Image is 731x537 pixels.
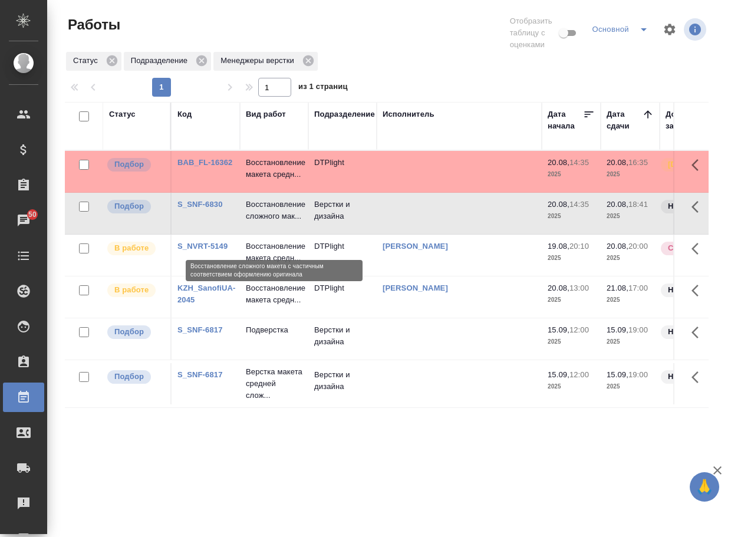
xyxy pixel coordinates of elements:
div: Дата сдачи [607,108,642,132]
p: 15.09, [607,370,628,379]
p: 20.08, [607,242,628,251]
p: 19.08, [548,242,569,251]
p: 2025 [548,294,595,306]
td: DTPlight [308,276,377,318]
a: KZH_SanofiUA-2045 [177,284,236,304]
p: 2025 [607,169,654,180]
div: Вид работ [246,108,286,120]
div: Исполнитель [383,108,434,120]
p: Восстановление макета средн... [246,157,302,180]
p: 14:35 [569,158,589,167]
span: Отобразить таблицу с оценками [510,15,557,51]
p: 17:00 [628,284,648,292]
span: 50 [21,209,44,220]
p: 21.08, [607,284,628,292]
div: Можно подбирать исполнителей [106,199,164,215]
td: DTPlight [308,151,377,192]
button: Здесь прячутся важные кнопки [684,151,713,179]
p: 19:00 [628,370,648,379]
p: 20.08, [548,158,569,167]
p: 2025 [607,336,654,348]
div: Статус [66,52,121,71]
p: Подбор [114,200,144,212]
button: Здесь прячутся важные кнопки [684,276,713,305]
p: 18:41 [628,200,648,209]
p: 2025 [607,294,654,306]
a: BAB_FL-16362 [177,158,232,167]
p: 12:00 [569,370,589,379]
p: 2025 [607,252,654,264]
span: Работы [65,15,120,34]
p: Подверстка [246,324,302,336]
p: В работе [114,242,149,254]
td: Верстки и дизайна [308,363,377,404]
p: 20.08, [548,284,569,292]
td: DTPlight [308,235,377,276]
p: 2025 [607,210,654,222]
p: 2025 [548,381,595,393]
p: Нормальный [668,284,719,296]
p: Верстка макета средней слож... [246,366,302,401]
p: 20.08, [548,200,569,209]
div: Менеджеры верстки [213,52,318,71]
a: S_SNF-6817 [177,370,223,379]
p: Подбор [114,326,144,338]
p: 20.08, [607,158,628,167]
div: Доп. статус заказа [666,108,727,132]
p: 14:35 [569,200,589,209]
a: [PERSON_NAME] [383,284,448,292]
span: 🙏 [694,475,714,499]
p: Нормальный [668,371,719,383]
p: 16:35 [628,158,648,167]
p: Подбор [114,159,144,170]
p: 2025 [548,210,595,222]
p: 2025 [607,381,654,393]
button: Здесь прячутся важные кнопки [684,363,713,391]
a: S_SNF-6817 [177,325,223,334]
p: 2025 [548,252,595,264]
p: Срочный [668,242,703,254]
div: Код [177,108,192,120]
button: Здесь прячутся важные кнопки [684,235,713,263]
p: 2025 [548,336,595,348]
p: Нормальный [668,326,719,338]
td: Верстки и дизайна [308,318,377,360]
p: Нормальный [668,200,719,212]
div: Подразделение [124,52,211,71]
p: Восстановление сложного мак... [246,199,302,222]
p: В работе [114,284,149,296]
a: S_NVRT-5149 [177,242,228,251]
p: 20.08, [607,200,628,209]
div: Исполнитель выполняет работу [106,241,164,256]
a: [PERSON_NAME] [383,242,448,251]
p: 2025 [548,169,595,180]
div: split button [589,20,656,39]
p: 15.09, [548,325,569,334]
td: Верстки и дизайна [308,193,377,234]
a: S_SNF-6830 [177,200,223,209]
p: Восстановление макета средн... [246,282,302,306]
p: 20:10 [569,242,589,251]
button: 🙏 [690,472,719,502]
p: 15.09, [607,325,628,334]
span: Настроить таблицу [656,15,684,44]
p: 13:00 [569,284,589,292]
div: Статус [109,108,136,120]
div: Можно подбирать исполнителей [106,324,164,340]
p: Менеджеры верстки [220,55,298,67]
div: Дата начала [548,108,583,132]
p: [DEMOGRAPHIC_DATA] [668,159,727,170]
p: 12:00 [569,325,589,334]
div: Можно подбирать исполнителей [106,157,164,173]
button: Здесь прячутся важные кнопки [684,193,713,221]
a: 50 [3,206,44,235]
div: Можно подбирать исполнителей [106,369,164,385]
p: 15.09, [548,370,569,379]
button: Здесь прячутся важные кнопки [684,318,713,347]
div: Исполнитель выполняет работу [106,282,164,298]
p: Подбор [114,371,144,383]
p: 19:00 [628,325,648,334]
span: из 1 страниц [298,80,348,97]
p: Статус [73,55,102,67]
p: Восстановление макета средн... [246,241,302,264]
